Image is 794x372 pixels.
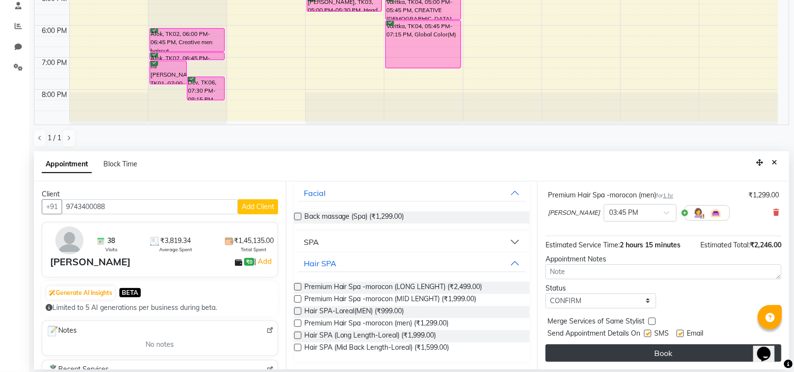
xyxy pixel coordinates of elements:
div: ₹1,299.00 [748,190,779,200]
span: ₹3,819.34 [160,236,191,246]
input: Search by Name/Mobile/Email/Code [62,199,238,214]
span: 2 hours 15 minutes [620,241,680,249]
span: 38 [107,236,115,246]
span: Email [687,328,703,340]
span: Average Spent [159,246,192,253]
div: Dev, TK06, 07:30 PM-08:15 PM, Creative men haircut [187,77,224,100]
div: 7:00 PM [40,58,69,68]
span: Premium Hair Spa -morocon (LONG LENGHT) (₹2,499.00) [304,282,482,294]
span: Estimated Service Time: [546,241,620,249]
button: Facial [298,184,526,202]
span: Back massage (Spa) (₹1,299.00) [304,211,404,224]
div: Varitka, TK04, 05:45 PM-07:15 PM, Global Color(M) [386,21,460,68]
span: BETA [119,288,141,297]
span: | [254,256,273,267]
div: Alok, TK02, 06:45 PM-07:00 PM, [PERSON_NAME] desigh(craft) [150,53,224,60]
button: Add Client [238,199,278,214]
button: +91 [42,199,62,214]
span: 1 hr [663,192,673,199]
button: SPA [298,233,526,251]
span: Add Client [242,202,274,211]
div: 8:00 PM [40,90,69,100]
span: 1 / 1 [48,133,61,143]
span: SMS [654,328,669,340]
iframe: chat widget [753,333,784,362]
span: No notes [146,340,174,350]
span: Visits [105,246,117,253]
span: ₹0 [244,258,254,266]
span: Estimated Total: [700,241,750,249]
span: Notes [46,325,77,338]
div: Status [546,283,656,293]
span: Premium Hair Spa -morocon (men) (₹1,299.00) [304,318,449,330]
button: Generate AI Insights [47,286,115,300]
img: avatar [55,226,83,255]
img: Hairdresser.png [693,207,704,219]
span: [PERSON_NAME] [548,208,600,218]
div: [PERSON_NAME] [50,255,131,269]
div: Alok, TK02, 06:00 PM-06:45 PM, Creative men haircut [150,29,224,51]
button: Book [546,344,781,362]
button: Close [767,155,781,170]
div: Client [42,189,278,199]
div: 6:00 PM [40,26,69,36]
span: Send Appointment Details On [547,328,640,340]
span: Hair SPA-Loreal(MEN) (₹999.00) [304,306,404,318]
div: Limited to 5 AI generations per business during beta. [46,303,274,313]
div: Facial [304,187,326,199]
span: Total Spent [241,246,266,253]
span: Hair SPA (Long Length-Loreal) (₹1,999.00) [304,330,436,342]
div: Appointment Notes [546,254,781,264]
div: Hair SPA [304,258,336,269]
div: Premium Hair Spa -morocon (men) [548,190,673,200]
span: Merge Services of Same Stylist [547,316,645,328]
span: ₹1,45,135.00 [234,236,274,246]
div: mr [PERSON_NAME], TK01, 07:00 PM-07:45 PM, Creative men haircut [150,61,187,84]
button: Hair SPA [298,255,526,272]
span: Premium Hair Spa -morocon (MID LENGHT) (₹1,999.00) [304,294,477,306]
small: for [656,192,673,199]
img: Interior.png [710,207,722,219]
span: Block Time [103,160,137,168]
span: Hair SPA (Mid Back Length-Loreal) (₹1,599.00) [304,342,449,355]
div: SPA [304,236,319,248]
span: Appointment [42,156,92,173]
span: ₹2,246.00 [750,241,781,249]
a: Add [256,256,273,267]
